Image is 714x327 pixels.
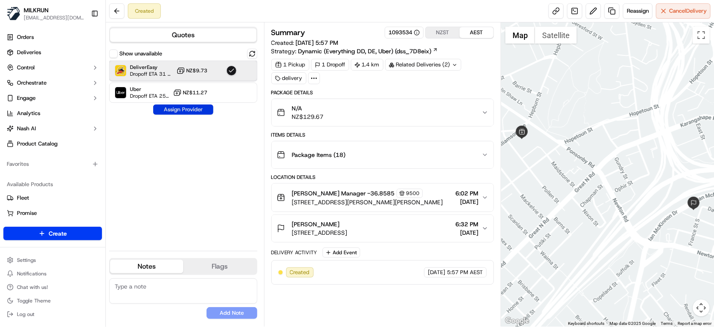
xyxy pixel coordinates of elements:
button: Orchestrate [3,76,102,90]
button: Notes [110,260,183,273]
button: Notifications [3,268,102,280]
span: 5:57 PM AEST [447,269,483,276]
span: Product Catalog [17,140,58,148]
button: Show street map [505,27,535,44]
span: Map data ©2025 Google [609,321,656,326]
button: Control [3,61,102,74]
span: NZ$9.73 [187,67,208,74]
div: Related Deliveries (2) [385,59,461,71]
div: Available Products [3,178,102,191]
h3: Summary [271,29,306,36]
span: 6:32 PM [455,220,478,228]
span: Reassign [627,7,649,15]
button: MILKRUNMILKRUN[EMAIL_ADDRESS][DOMAIN_NAME] [3,3,88,24]
button: Engage [3,91,102,105]
span: [DATE] [455,198,478,206]
span: DeliverEasy [130,64,173,71]
div: Items Details [271,132,494,138]
a: Report a map error [678,321,711,326]
button: NZ$9.73 [176,66,208,75]
span: 9500 [406,190,420,197]
span: Orchestrate [17,79,47,87]
span: [DATE] [455,228,478,237]
button: Toggle fullscreen view [693,27,710,44]
button: Fleet [3,191,102,205]
button: CancelDelivery [656,3,711,19]
span: [DATE] 5:57 PM [296,39,339,47]
span: Created: [271,38,339,47]
button: Package Items (18) [272,141,493,168]
span: N/A [292,104,324,113]
button: N/ANZ$129.67 [272,99,493,126]
a: Orders [3,30,102,44]
button: Add Event [323,247,360,258]
span: Log out [17,311,34,318]
span: Created [290,269,310,276]
a: Terms (opens in new tab) [661,321,673,326]
span: Analytics [17,110,40,117]
div: Strategy: [271,47,438,55]
span: Settings [17,257,36,264]
span: Orders [17,33,34,41]
button: Nash AI [3,122,102,135]
button: Promise [3,206,102,220]
div: delivery [271,72,306,84]
span: Promise [17,209,37,217]
button: [PERSON_NAME][STREET_ADDRESS]6:32 PM[DATE] [272,215,493,242]
img: MILKRUN [7,7,20,20]
span: [PERSON_NAME] Manager -36.8585 [292,189,395,198]
a: Open this area in Google Maps (opens a new window) [503,316,531,327]
div: Package Details [271,89,494,96]
button: Keyboard shortcuts [568,321,604,327]
span: Chat with us! [17,284,48,291]
span: Dynamic (Everything DD, DE, Uber) (dss_7D8eix) [298,47,432,55]
button: Map camera controls [693,300,710,316]
span: NZ$11.27 [183,89,208,96]
button: [PERSON_NAME] Manager -36.85859500[STREET_ADDRESS][PERSON_NAME][PERSON_NAME]6:02 PM[DATE] [272,184,493,212]
span: Deliveries [17,49,41,56]
button: Create [3,227,102,240]
span: Fleet [17,194,29,202]
div: 1 Dropoff [311,59,349,71]
button: AEST [460,27,493,38]
a: Deliveries [3,46,102,59]
button: Assign Provider [153,104,213,115]
span: Dropoff ETA 31 minutes [130,71,173,77]
button: 1093534 [389,29,420,36]
span: 6:02 PM [455,189,478,198]
div: 1 Pickup [271,59,309,71]
span: Notifications [17,270,47,277]
button: NZST [426,27,460,38]
span: [STREET_ADDRESS][PERSON_NAME][PERSON_NAME] [292,198,443,206]
span: Uber [130,86,170,93]
div: Delivery Activity [271,249,317,256]
button: Reassign [623,3,653,19]
span: Package Items ( 18 ) [292,151,346,159]
img: DeliverEasy [115,65,126,76]
span: Control [17,64,35,71]
a: Fleet [7,194,99,202]
span: NZ$129.67 [292,113,324,121]
a: Dynamic (Everything DD, DE, Uber) (dss_7D8eix) [298,47,438,55]
span: [PERSON_NAME] [292,220,340,228]
span: [STREET_ADDRESS] [292,228,347,237]
img: Uber [115,87,126,98]
button: NZ$11.27 [173,88,208,97]
span: Engage [17,94,36,102]
button: Quotes [110,28,256,42]
button: [EMAIL_ADDRESS][DOMAIN_NAME] [24,14,84,21]
button: Log out [3,308,102,320]
span: Dropoff ETA 25 minutes [130,93,170,99]
a: Analytics [3,107,102,120]
span: Create [49,229,67,238]
a: Product Catalog [3,137,102,151]
div: Location Details [271,174,494,181]
div: Favorites [3,157,102,171]
span: Cancel Delivery [669,7,707,15]
button: MILKRUN [24,6,49,14]
img: Google [503,316,531,327]
button: Flags [183,260,256,273]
